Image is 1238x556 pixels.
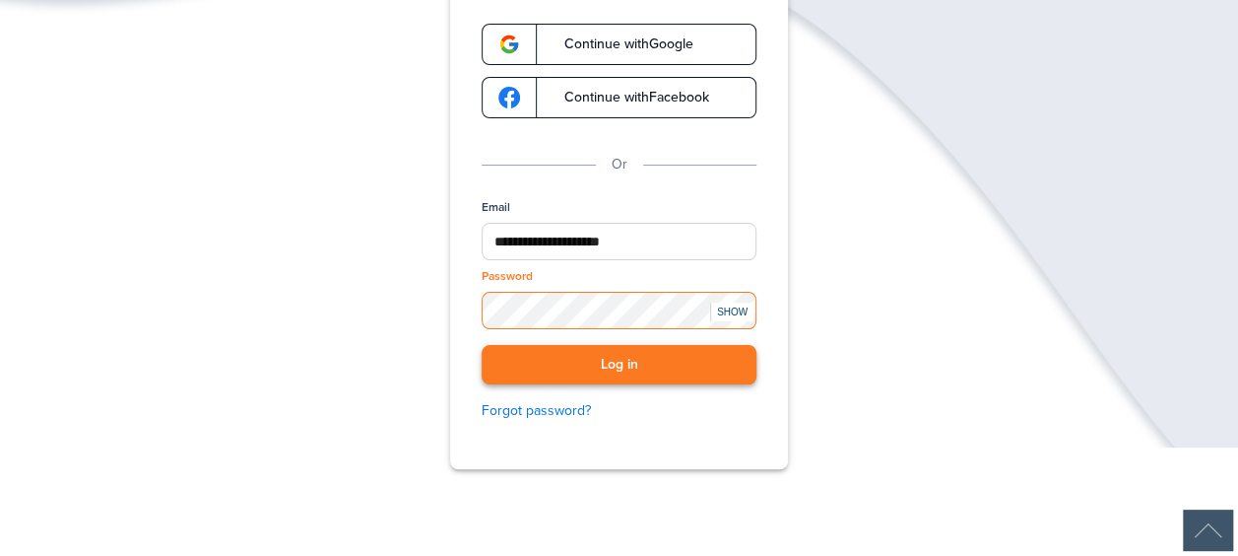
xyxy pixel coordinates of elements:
[482,292,756,328] input: Password
[612,154,627,175] p: Or
[498,34,520,55] img: google-logo
[482,24,756,65] a: google-logoContinue withGoogle
[498,87,520,108] img: google-logo
[482,268,533,285] label: Password
[482,199,510,216] label: Email
[1183,510,1233,551] div: Scroll Back to Top
[482,345,756,385] button: Log in
[1183,510,1233,551] img: Back to Top
[482,77,756,118] a: google-logoContinue withFacebook
[710,303,753,321] div: SHOW
[482,400,756,422] a: Forgot password?
[545,37,693,51] span: Continue with Google
[482,223,756,260] input: Email
[545,91,709,104] span: Continue with Facebook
